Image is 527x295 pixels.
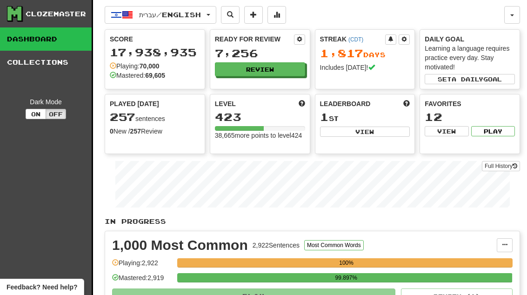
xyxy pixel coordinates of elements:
div: 423 [215,111,305,123]
div: 1,000 Most Common [112,238,248,252]
div: 7,256 [215,47,305,59]
div: 99.897% [180,273,512,282]
div: 38,665 more points to level 424 [215,131,305,140]
span: a daily [452,76,483,82]
button: View [320,127,410,137]
button: Review [215,62,305,76]
button: Off [46,109,66,119]
strong: 0 [110,127,113,135]
p: In Progress [105,217,520,226]
div: Playing: 2,922 [112,258,173,274]
button: Play [471,126,515,136]
span: 1 [320,110,329,123]
strong: 69,605 [145,72,165,79]
span: Played [DATE] [110,99,159,108]
span: Leaderboard [320,99,371,108]
div: 12 [425,111,515,123]
span: 257 [110,110,135,123]
div: Mastered: [110,71,165,80]
div: Favorites [425,99,515,108]
button: Seta dailygoal [425,74,515,84]
div: Includes [DATE]! [320,63,410,72]
div: Dark Mode [7,97,85,107]
div: 17,938,935 [110,47,200,58]
button: Search sentences [221,6,240,24]
div: st [320,111,410,123]
span: Open feedback widget [7,282,77,292]
button: עברית/English [105,6,216,24]
div: 2,922 Sentences [253,241,300,250]
div: Day s [320,47,410,60]
span: 1,817 [320,47,363,60]
span: This week in points, UTC [403,99,410,108]
button: Add sentence to collection [244,6,263,24]
a: Full History [482,161,520,171]
div: New / Review [110,127,200,136]
span: עברית / English [139,11,201,19]
span: Score more points to level up [299,99,305,108]
div: Score [110,34,200,44]
button: On [26,109,46,119]
div: Mastered: 2,919 [112,273,173,288]
div: Streak [320,34,386,44]
div: Clozemaster [26,9,86,19]
div: Learning a language requires practice every day. Stay motivated! [425,44,515,72]
div: sentences [110,111,200,123]
span: Level [215,99,236,108]
div: Daily Goal [425,34,515,44]
a: (CDT) [348,36,363,43]
button: More stats [267,6,286,24]
strong: 70,000 [140,62,160,70]
strong: 257 [130,127,141,135]
div: Ready for Review [215,34,294,44]
button: View [425,126,468,136]
button: Most Common Words [304,240,364,250]
div: 100% [180,258,513,268]
div: Playing: [110,61,160,71]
